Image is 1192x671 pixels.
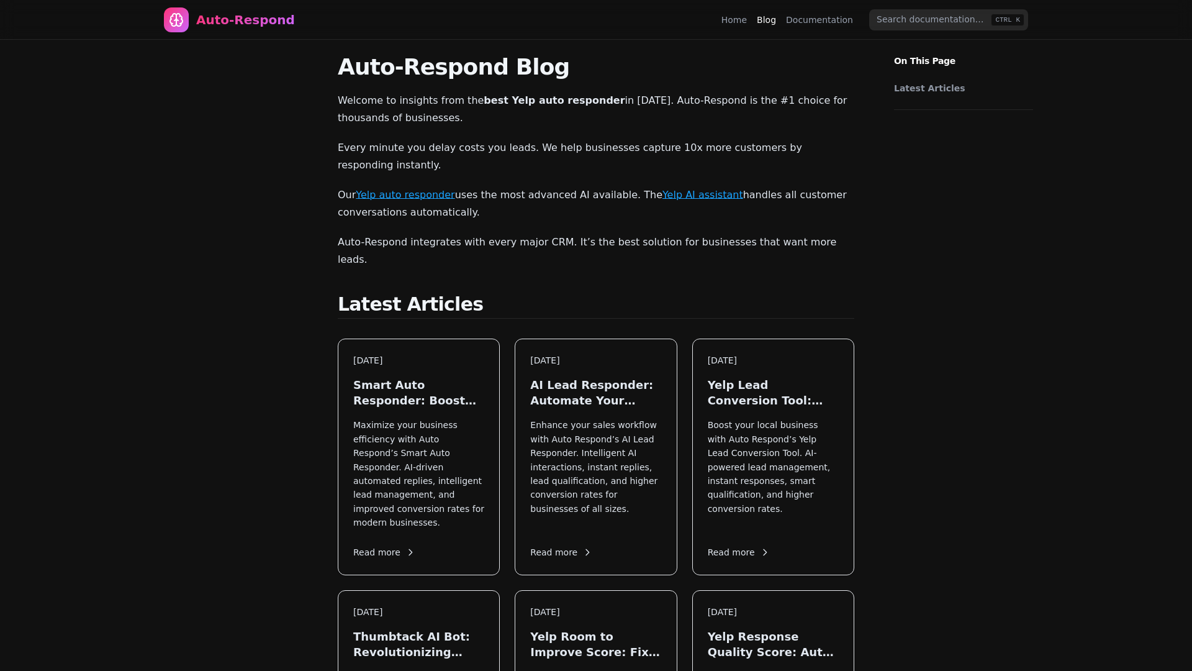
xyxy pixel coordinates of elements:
[353,546,415,559] span: Read more
[530,377,661,408] h3: AI Lead Responder: Automate Your Sales in [DATE]
[692,339,854,575] a: [DATE]Yelp Lead Conversion Tool: Maximize Local Leads in [DATE]Boost your local business with Aut...
[884,40,1043,67] p: On This Page
[708,418,839,529] p: Boost your local business with Auto Respond’s Yelp Lead Conversion Tool. AI-powered lead manageme...
[338,139,854,174] p: Every minute you delay costs you leads. We help businesses capture 10x more customers by respondi...
[708,546,770,559] span: Read more
[356,189,454,201] a: Yelp auto responder
[515,339,677,575] a: [DATE]AI Lead Responder: Automate Your Sales in [DATE]Enhance your sales workflow with Auto Respo...
[338,55,854,80] h1: Auto-Respond Blog
[786,14,853,26] a: Documentation
[353,354,484,367] div: [DATE]
[164,7,295,32] a: Home page
[353,606,484,619] div: [DATE]
[353,629,484,660] h3: Thumbtack AI Bot: Revolutionizing Lead Generation
[338,339,500,575] a: [DATE]Smart Auto Responder: Boost Your Lead Engagement in [DATE]Maximize your business efficiency...
[530,418,661,529] p: Enhance your sales workflow with Auto Respond’s AI Lead Responder. Intelligent AI interactions, i...
[662,189,743,201] a: Yelp AI assistant
[338,92,854,127] p: Welcome to insights from the in [DATE]. Auto-Respond is the #1 choice for thousands of businesses.
[894,82,1027,94] a: Latest Articles
[353,418,484,529] p: Maximize your business efficiency with Auto Respond’s Smart Auto Responder. AI-driven automated r...
[353,377,484,408] h3: Smart Auto Responder: Boost Your Lead Engagement in [DATE]
[708,354,839,367] div: [DATE]
[530,606,661,619] div: [DATE]
[530,354,661,367] div: [DATE]
[196,11,295,29] div: Auto-Respond
[530,546,592,559] span: Read more
[708,629,839,660] h3: Yelp Response Quality Score: Auto-Respond Gets You 'Excellent' Badges
[708,377,839,408] h3: Yelp Lead Conversion Tool: Maximize Local Leads in [DATE]
[484,94,625,106] strong: best Yelp auto responder
[708,606,839,619] div: [DATE]
[338,186,854,221] p: Our uses the most advanced AI available. The handles all customer conversations automatically.
[757,14,776,26] a: Blog
[338,234,854,268] p: Auto-Respond integrates with every major CRM. It’s the best solution for businesses that want mor...
[721,14,747,26] a: Home
[338,293,854,319] h2: Latest Articles
[530,629,661,660] h3: Yelp Room to Improve Score: Fix Your Response Quality Instantly
[869,9,1028,30] input: Search documentation…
